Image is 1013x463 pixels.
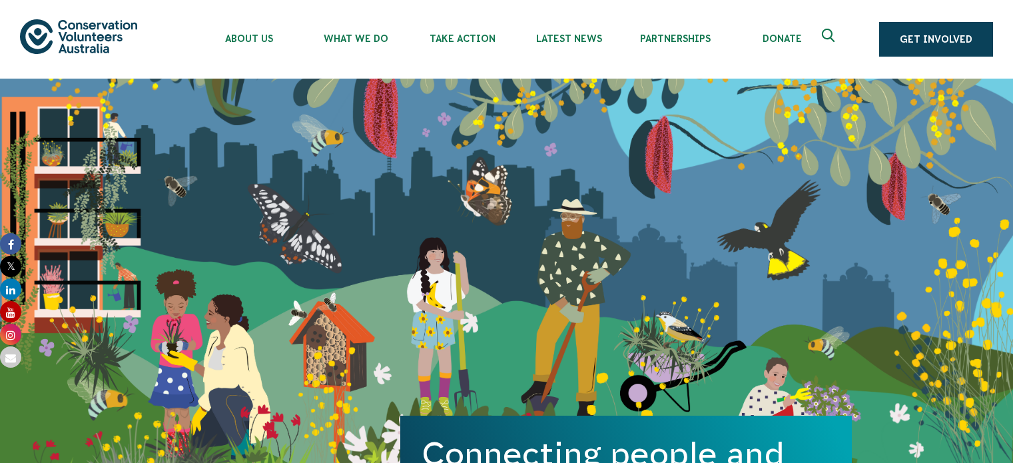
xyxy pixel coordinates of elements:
span: Take Action [409,33,515,44]
span: Partnerships [622,33,729,44]
span: What We Do [302,33,409,44]
span: Donate [729,33,835,44]
button: Expand search box Close search box [814,23,846,55]
a: Get Involved [879,22,993,57]
span: Expand search box [822,29,839,50]
span: Latest News [515,33,622,44]
img: logo.svg [20,19,137,53]
span: About Us [196,33,302,44]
